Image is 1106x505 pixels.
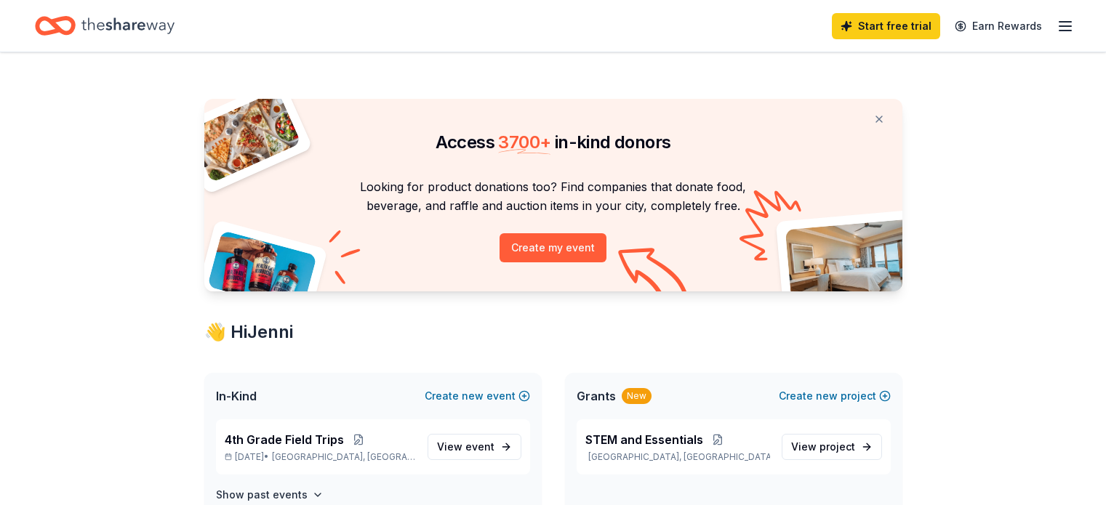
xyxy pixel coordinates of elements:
[946,13,1051,39] a: Earn Rewards
[832,13,940,39] a: Start free trial
[437,438,494,456] span: View
[222,177,885,216] p: Looking for product donations too? Find companies that donate food, beverage, and raffle and auct...
[585,431,703,448] span: STEM and Essentials
[436,132,671,153] span: Access in-kind donors
[35,9,175,43] a: Home
[465,440,494,453] span: event
[425,387,530,405] button: Createnewevent
[216,486,308,504] h4: Show past events
[577,387,616,405] span: Grants
[462,387,484,405] span: new
[779,387,891,405] button: Createnewproject
[216,486,324,504] button: Show past events
[816,387,838,405] span: new
[428,434,521,460] a: View event
[225,451,416,463] p: [DATE] •
[622,388,652,404] div: New
[272,451,415,463] span: [GEOGRAPHIC_DATA], [GEOGRAPHIC_DATA]
[782,434,882,460] a: View project
[585,451,770,463] p: [GEOGRAPHIC_DATA], [GEOGRAPHIC_DATA]
[225,431,344,448] span: 4th Grade Field Trips
[791,438,855,456] span: View
[498,132,550,153] span: 3700 +
[618,248,691,302] img: Curvy arrow
[188,90,301,183] img: Pizza
[820,440,855,453] span: project
[500,233,606,262] button: Create my event
[216,387,257,405] span: In-Kind
[204,320,902,344] div: 👋 Hi Jenni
